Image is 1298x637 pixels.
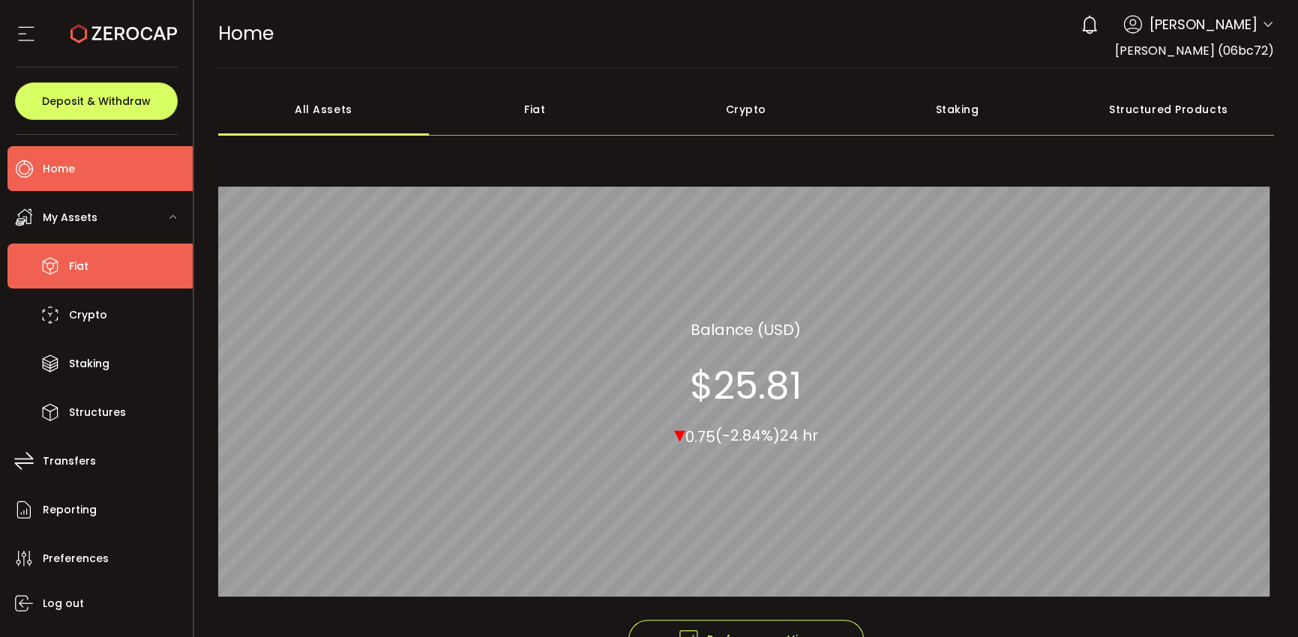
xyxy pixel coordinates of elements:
[43,593,84,615] span: Log out
[780,425,818,446] span: 24 hr
[429,83,640,136] div: Fiat
[852,83,1063,136] div: Staking
[674,417,685,450] span: ▾
[1063,83,1274,136] div: Structured Products
[69,353,109,375] span: Staking
[43,499,97,521] span: Reporting
[640,83,852,136] div: Crypto
[1223,565,1298,637] iframe: Chat Widget
[685,426,715,447] span: 0.75
[43,207,97,229] span: My Assets
[690,363,802,408] section: $25.81
[15,82,178,120] button: Deposit & Withdraw
[69,256,88,277] span: Fiat
[691,318,801,340] section: Balance (USD)
[69,304,107,326] span: Crypto
[69,402,126,423] span: Structures
[43,548,109,570] span: Preferences
[42,96,151,106] span: Deposit & Withdraw
[43,450,96,472] span: Transfers
[218,83,430,136] div: All Assets
[43,158,75,180] span: Home
[1115,42,1274,59] span: [PERSON_NAME] (06bc72)
[218,20,274,46] span: Home
[715,425,780,446] span: (-2.84%)
[1150,14,1258,34] span: [PERSON_NAME]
